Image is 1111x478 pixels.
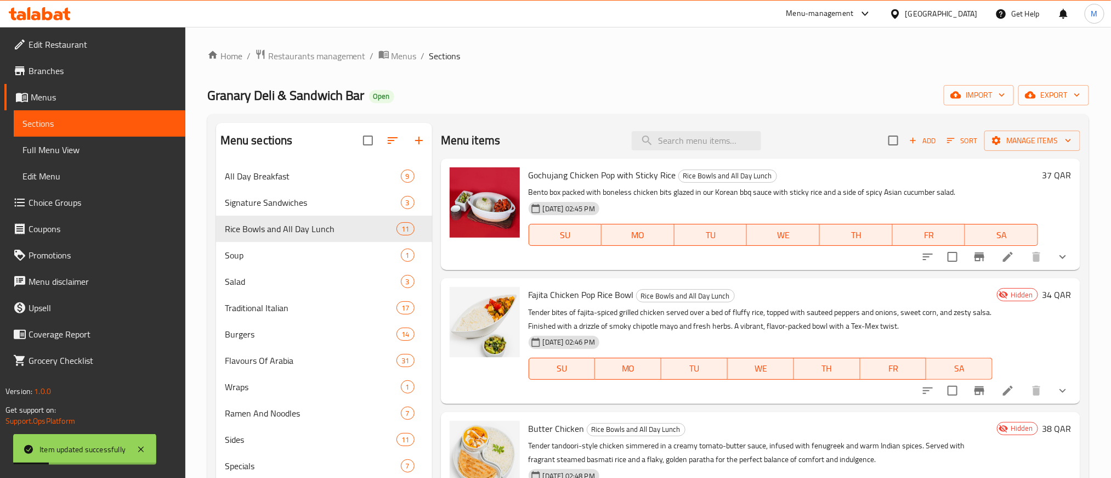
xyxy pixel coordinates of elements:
[661,358,728,380] button: TU
[225,275,401,288] div: Salad
[679,227,743,243] span: TU
[944,132,980,149] button: Sort
[392,49,417,63] span: Menus
[29,196,177,209] span: Choice Groups
[225,380,401,393] span: Wraps
[255,49,366,63] a: Restaurants management
[450,287,520,357] img: Fajita Chicken Pop Rice Bowl
[539,204,599,214] span: [DATE] 02:45 PM
[34,384,51,398] span: 1.0.0
[984,131,1080,151] button: Manage items
[207,83,365,108] span: ⁠Granary Deli & Sandwich Bar
[216,321,432,347] div: Burgers14
[401,277,414,287] span: 3
[637,290,734,302] span: Rice Bowls and All Day Lunch
[820,224,893,246] button: TH
[1050,244,1076,270] button: show more
[860,358,927,380] button: FR
[225,354,397,367] span: Flavours Of Arabia
[794,358,860,380] button: TH
[1001,250,1014,263] a: Edit menu item
[865,361,922,376] span: FR
[5,403,56,417] span: Get support on:
[1091,8,1098,20] span: M
[421,49,425,63] li: /
[534,227,598,243] span: SU
[370,49,374,63] li: /
[225,196,401,209] div: Signature Sandwiches
[225,459,401,473] span: Specials
[905,132,940,149] span: Add item
[29,222,177,235] span: Coupons
[4,84,185,110] a: Menus
[529,306,993,333] p: Tender bites of fajita-spiced grilled chicken served over a bed of fluffy rice, topped with saute...
[268,49,366,63] span: Restaurants management
[728,358,794,380] button: WE
[529,358,596,380] button: SU
[225,301,397,314] span: Traditional Italian
[429,49,461,63] span: Sections
[396,328,414,341] div: items
[4,295,185,321] a: Upsell
[905,8,978,20] div: [GEOGRAPHIC_DATA]
[225,407,401,420] span: Ramen And Noodles
[396,222,414,235] div: items
[915,244,941,270] button: sort-choices
[369,90,394,103] div: Open
[1056,384,1069,397] svg: Show Choices
[225,328,397,341] div: Burgers
[666,361,723,376] span: TU
[941,379,964,402] span: Select to update
[216,163,432,189] div: All Day Breakfast9
[965,224,1038,246] button: SA
[602,224,674,246] button: MO
[401,382,414,392] span: 1
[1056,250,1069,263] svg: Show Choices
[4,321,185,347] a: Coverage Report
[1006,290,1038,300] span: Hidden
[4,31,185,58] a: Edit Restaurant
[220,132,293,149] h2: Menu sections
[4,268,185,295] a: Menu disclaimer
[679,170,776,182] span: Rice Bowls and All Day Lunch
[401,461,414,471] span: 7
[595,358,661,380] button: MO
[599,361,657,376] span: MO
[216,347,432,374] div: Flavours Of Arabia31
[369,92,394,101] span: Open
[529,439,993,466] p: Tender tandoori-style chicken simmered in a creamy tomato-butter sauce, infused with fenugreek an...
[216,295,432,321] div: Traditional Italian17
[401,198,414,208] span: 3
[944,85,1014,105] button: import
[31,91,177,104] span: Menus
[450,167,520,238] img: Gochujang Chicken Pop with Sticky Rice
[529,286,634,303] span: Fajita Chicken Pop Rice Bowl
[397,303,413,313] span: 17
[216,268,432,295] div: Salad3
[751,227,815,243] span: WE
[401,196,415,209] div: items
[606,227,670,243] span: MO
[636,289,735,302] div: Rice Bowls and All Day Lunch
[893,224,966,246] button: FR
[401,407,415,420] div: items
[216,426,432,453] div: Sides11
[1042,287,1072,302] h6: 34 QAR
[953,88,1005,102] span: import
[397,329,413,340] span: 14
[947,134,977,147] span: Sort
[732,361,790,376] span: WE
[1050,378,1076,404] button: show more
[529,224,602,246] button: SU
[216,189,432,216] div: Signature Sandwiches3
[882,129,905,152] span: Select section
[216,242,432,268] div: Soup1
[908,134,937,147] span: Add
[534,361,591,376] span: SU
[225,249,401,262] span: Soup
[29,354,177,367] span: Grocery Checklist
[401,380,415,393] div: items
[529,420,585,437] span: Butter Chicken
